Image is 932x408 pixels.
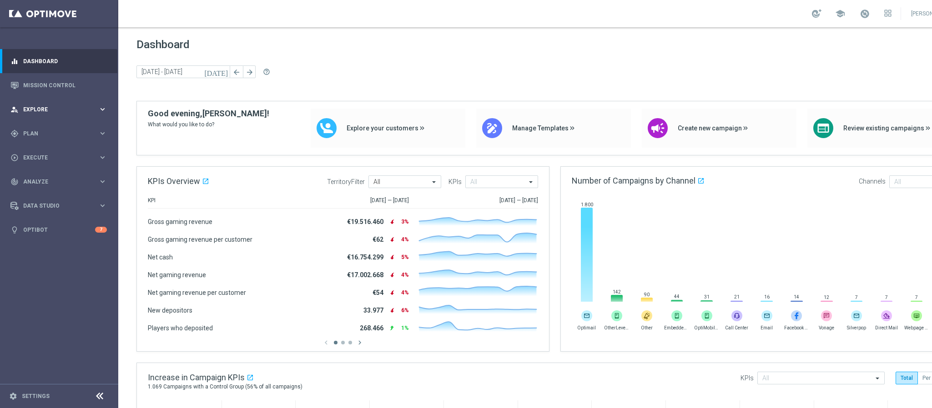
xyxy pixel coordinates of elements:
[10,105,98,114] div: Explore
[98,153,107,162] i: keyboard_arrow_right
[98,105,107,114] i: keyboard_arrow_right
[98,177,107,186] i: keyboard_arrow_right
[23,203,98,209] span: Data Studio
[10,154,107,161] button: play_circle_outline Execute keyboard_arrow_right
[10,129,98,138] div: Plan
[10,73,107,97] div: Mission Control
[10,57,19,65] i: equalizer
[95,227,107,233] div: 7
[23,49,107,73] a: Dashboard
[10,105,19,114] i: person_search
[98,129,107,138] i: keyboard_arrow_right
[10,202,107,209] button: Data Studio keyboard_arrow_right
[10,82,107,89] button: Mission Control
[835,9,845,19] span: school
[10,154,98,162] div: Execute
[98,201,107,210] i: keyboard_arrow_right
[10,129,19,138] i: gps_fixed
[10,178,107,185] button: track_changes Analyze keyboard_arrow_right
[10,106,107,113] button: person_search Explore keyboard_arrow_right
[10,58,107,65] button: equalizer Dashboard
[9,392,17,400] i: settings
[23,131,98,136] span: Plan
[23,179,98,184] span: Analyze
[23,218,95,242] a: Optibot
[22,393,50,399] a: Settings
[23,155,98,160] span: Execute
[10,130,107,137] button: gps_fixed Plan keyboard_arrow_right
[10,226,107,234] button: lightbulb Optibot 7
[10,218,107,242] div: Optibot
[10,178,98,186] div: Analyze
[10,154,19,162] i: play_circle_outline
[10,49,107,73] div: Dashboard
[10,202,98,210] div: Data Studio
[10,178,19,186] i: track_changes
[10,226,19,234] i: lightbulb
[23,73,107,97] a: Mission Control
[23,107,98,112] span: Explore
